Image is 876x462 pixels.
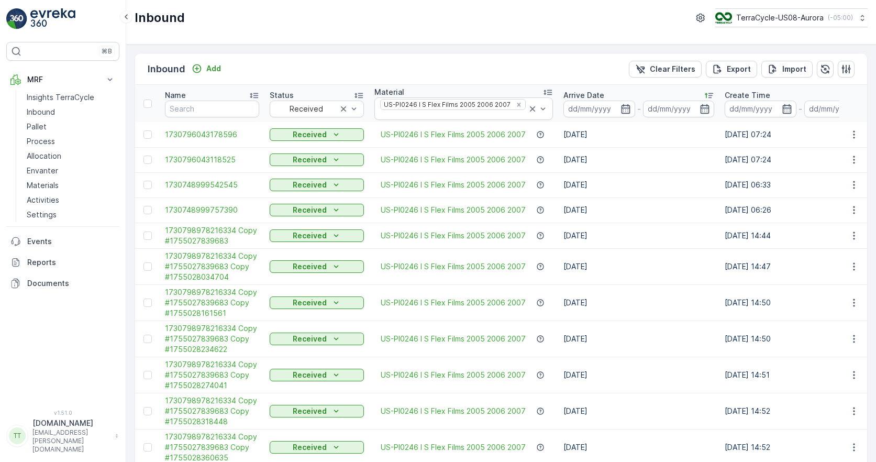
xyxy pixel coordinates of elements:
p: - [799,103,802,115]
p: Received [293,442,327,453]
a: US-PI0246 I S Flex Films 2005 2006 2007 [381,261,526,272]
button: Received [270,179,364,191]
p: Name [165,90,186,101]
td: [DATE] [558,172,719,197]
span: 1730748999542545 [165,180,259,190]
button: TT[DOMAIN_NAME][EMAIL_ADDRESS][PERSON_NAME][DOMAIN_NAME] [6,418,119,454]
p: Inbound [27,107,55,117]
p: Received [293,334,327,344]
p: - [637,103,641,115]
a: 1730748999757390 [165,205,259,215]
p: ⌘B [102,47,112,56]
div: Toggle Row Selected [143,407,152,415]
p: Clear Filters [650,64,695,74]
p: Add [206,63,221,74]
button: TerraCycle-US08-Aurora(-05:00) [715,8,868,27]
p: Status [270,90,294,101]
a: US-PI0246 I S Flex Films 2005 2006 2007 [381,180,526,190]
p: Received [293,129,327,140]
input: Search [165,101,259,117]
p: MRF [27,74,98,85]
p: Pallet [27,122,47,132]
p: Activities [27,195,59,205]
img: logo [6,8,27,29]
p: Allocation [27,151,61,161]
a: 1730798978216334 Copy #1755027839683 Copy #1755028161561 [165,287,259,318]
p: Received [293,205,327,215]
span: 1730796043178596 [165,129,259,140]
button: Import [761,61,813,78]
td: [DATE] [558,393,719,429]
button: Received [270,229,364,242]
a: Allocation [23,149,119,163]
p: Settings [27,210,57,220]
p: Envanter [27,166,58,176]
div: Toggle Row Selected [143,181,152,189]
p: Import [782,64,806,74]
p: Received [293,370,327,380]
button: Received [270,153,364,166]
button: MRF [6,69,119,90]
span: 1730798978216334 Copy #1755027839683 Copy #1755028034704 [165,251,259,282]
td: [DATE] [558,147,719,172]
div: Toggle Row Selected [143,262,152,271]
a: US-PI0246 I S Flex Films 2005 2006 2007 [381,370,526,380]
span: US-PI0246 I S Flex Films 2005 2006 2007 [381,406,526,416]
span: 1730798978216334 Copy #1755027839683 Copy #1755028274041 [165,359,259,391]
p: Received [293,230,327,241]
a: 1730796043118525 [165,155,259,165]
p: Events [27,236,115,247]
a: Documents [6,273,119,294]
p: Received [293,298,327,308]
p: ( -05:00 ) [828,14,853,22]
p: [EMAIL_ADDRESS][PERSON_NAME][DOMAIN_NAME] [32,428,110,454]
a: 1730798978216334 Copy #1755027839683 [165,225,259,246]
button: Received [270,260,364,273]
a: Inbound [23,105,119,119]
button: Received [270,405,364,417]
a: Envanter [23,163,119,178]
button: Received [270,333,364,345]
div: Remove US-PI0246 I S Flex Films 2005 2006 2007 [513,101,525,109]
td: [DATE] [558,321,719,357]
p: Received [293,261,327,272]
a: US-PI0246 I S Flex Films 2005 2006 2007 [381,298,526,308]
a: US-PI0246 I S Flex Films 2005 2006 2007 [381,155,526,165]
a: 1730798978216334 Copy #1755027839683 Copy #1755028318448 [165,395,259,427]
a: Reports [6,252,119,273]
a: Pallet [23,119,119,134]
a: US-PI0246 I S Flex Films 2005 2006 2007 [381,230,526,241]
div: Toggle Row Selected [143,206,152,214]
a: US-PI0246 I S Flex Films 2005 2006 2007 [381,334,526,344]
div: Toggle Row Selected [143,335,152,343]
td: [DATE] [558,122,719,147]
a: 1730798978216334 Copy #1755027839683 Copy #1755028234622 [165,323,259,355]
div: Toggle Row Selected [143,232,152,240]
div: Toggle Row Selected [143,371,152,379]
button: Export [706,61,757,78]
td: [DATE] [558,284,719,321]
p: Documents [27,278,115,289]
a: Settings [23,207,119,222]
td: [DATE] [558,357,719,393]
button: Received [270,128,364,141]
p: TerraCycle-US08-Aurora [736,13,824,23]
p: Materials [27,180,59,191]
a: Process [23,134,119,149]
input: dd/mm/yyyy [563,101,635,117]
p: [DOMAIN_NAME] [32,418,110,428]
td: [DATE] [558,248,719,284]
p: Insights TerraCycle [27,92,94,103]
input: dd/mm/yyyy [804,101,876,117]
a: US-PI0246 I S Flex Films 2005 2006 2007 [381,129,526,140]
